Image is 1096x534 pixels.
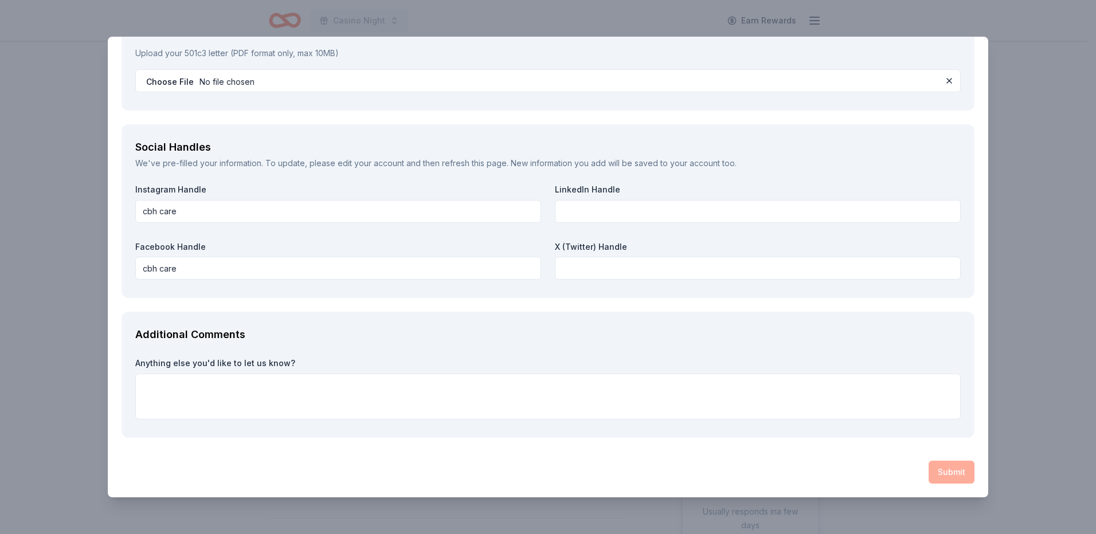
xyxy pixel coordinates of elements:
[338,158,404,168] a: edit your account
[555,184,961,195] label: LinkedIn Handle
[555,241,961,253] label: X (Twitter) Handle
[135,358,961,369] label: Anything else you'd like to let us know?
[135,184,541,195] label: Instagram Handle
[135,138,961,156] div: Social Handles
[135,46,961,60] p: Upload your 501c3 letter (PDF format only, max 10MB)
[135,241,541,253] label: Facebook Handle
[135,156,961,170] div: We've pre-filled your information. To update, please and then refresh this page. New information ...
[135,325,961,344] div: Additional Comments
